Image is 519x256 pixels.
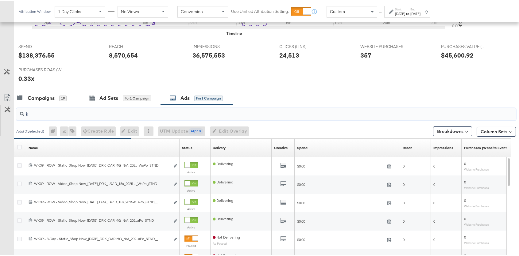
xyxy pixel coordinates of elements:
div: $138,376.55 [18,50,55,58]
span: Delivering [213,160,233,165]
div: Ad Sets [99,93,118,100]
span: WEBSITE PURCHASES [360,43,406,48]
a: The number of times your ad was served. On mobile apps an ad is counted as served the first time ... [433,144,453,149]
a: The total amount spent to date. [297,144,308,149]
a: The number of people your ad was served to. [403,144,412,149]
sub: Website Purchases [464,185,489,188]
a: Reflects the ability of your Ad to achieve delivery. [213,144,226,149]
a: The number of times a purchase was made tracked by your Custom Audience pixel on your website aft... [464,144,510,149]
label: Active [184,224,198,228]
span: Conversion [181,8,203,13]
span: IMPRESSIONS [192,43,238,48]
span: 0 [403,218,405,222]
sub: Website Purchases [464,240,489,243]
span: 0 [433,199,435,204]
span: 0 [433,236,435,241]
text: ROI [458,17,463,25]
span: Delivering [213,215,233,220]
span: 0 [464,179,466,183]
button: Breakdowns [433,125,472,135]
span: $0.00 [297,181,385,186]
span: $0.00 [297,163,385,167]
span: No Views [121,8,139,13]
a: Ad Name. [29,144,38,149]
button: Column Sets [477,126,516,135]
div: Purchases (Website Events) [464,144,510,149]
span: 0 [403,199,405,204]
sub: Website Purchases [464,203,489,207]
div: Ads ( 0 Selected) [16,127,44,133]
a: Shows the current state of your Ad. [182,144,192,149]
div: for 1 Campaign [194,94,223,100]
span: PURCHASES ROAS (WEBSITE EVENTS) [18,66,64,72]
div: Campaigns [28,93,55,100]
div: Impressions [433,144,453,149]
div: Reach [403,144,412,149]
sub: Website Purchases [464,221,489,225]
div: WK39 - 3-Day - Static_Shop Now_[DATE]_DRK_CARIMG_N/A_202...aPo_STND__ [34,235,170,240]
div: 8,570,654 [109,50,138,58]
span: Not Delivering [213,234,240,238]
div: Timeline [227,29,242,35]
span: 1 Day Clicks [58,8,81,13]
span: PURCHASES VALUE (WEBSITE EVENTS) [441,43,487,48]
span: Custom [330,8,345,13]
div: WK39 - ROW - Static_Shop Now_[DATE]_DRK_CARIMG_N/A_202...aPo_STND__ [34,217,170,222]
span: CLICKS (LINK) [280,43,326,48]
span: REACH [109,43,155,48]
span: 0 [464,234,466,238]
div: WK39 - ROW - Video_Shop Now_[DATE]_DRK_LAVID_15s_2025-0...aPo_STND__ [34,198,170,203]
span: 0 [403,181,405,186]
input: Search Ad Name, ID or Objective [24,104,471,116]
div: [DATE] [410,10,420,15]
span: 0 [464,197,466,201]
div: [DATE] [395,10,405,15]
span: Delivering [213,197,233,201]
div: for 1 Campaign [123,94,151,100]
div: 357 [360,50,371,58]
div: 24,513 [280,50,300,58]
span: SPEND [18,43,64,48]
div: WK39 - ROW - Video_Shop Now_[DATE]_DRK_LAVID_15s_2025-..._WaPo_STND [34,180,170,185]
span: $0.00 [297,218,385,222]
div: Attribution Window: [18,8,52,13]
div: 19 [59,94,67,100]
div: Name [29,144,38,149]
span: 0 [403,163,405,167]
div: Ads [180,93,190,100]
label: Active [184,187,198,191]
span: $0.00 [297,199,385,204]
span: 0 [433,218,435,222]
div: 36,575,553 [192,50,225,58]
label: Paused [184,243,198,247]
label: Use Unified Attribution Setting: [231,7,289,13]
div: 0.33x [18,73,34,82]
span: Delivering [213,179,233,183]
label: End: [410,6,420,10]
span: ↑ [378,10,384,13]
div: Status [182,144,192,149]
span: 0 [464,160,466,165]
span: 0 [433,163,435,167]
div: WK39 - ROW - Static_Shop Now_[DATE]_DRK_CARIMG_N/A_202..._WaPo_STND [34,162,170,167]
label: Active [184,206,198,210]
label: Active [184,169,198,173]
span: 0 [464,215,466,220]
sub: Website Purchases [464,166,489,170]
div: Creative [274,144,288,149]
span: $0.00 [297,236,385,241]
sub: Ad Paused [213,240,227,244]
strong: to [405,10,410,15]
div: 0 [49,125,60,135]
span: 0 [433,181,435,186]
span: 0 [403,236,405,241]
a: Shows the creative associated with your ad. [274,144,288,149]
div: Spend [297,144,308,149]
label: Start: [395,6,405,10]
div: $45,600.92 [441,50,474,58]
div: Delivery [213,144,226,149]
